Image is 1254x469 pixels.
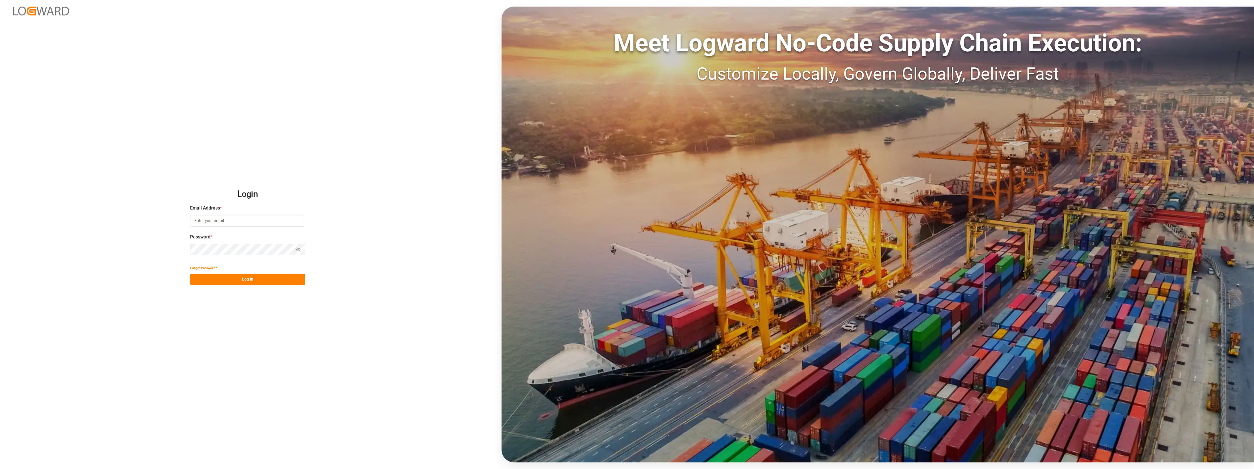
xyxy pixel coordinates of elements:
span: Email Address [190,205,220,211]
img: Logward_new_orange.png [13,7,69,15]
span: Password [190,234,210,240]
h2: Login [190,184,305,205]
input: Enter your email [190,215,305,227]
button: Log In [190,274,305,285]
button: Forgot Password? [190,262,217,274]
div: Meet Logward No-Code Supply Chain Execution: [502,25,1254,61]
div: Customize Locally, Govern Globally, Deliver Fast [502,61,1254,87]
